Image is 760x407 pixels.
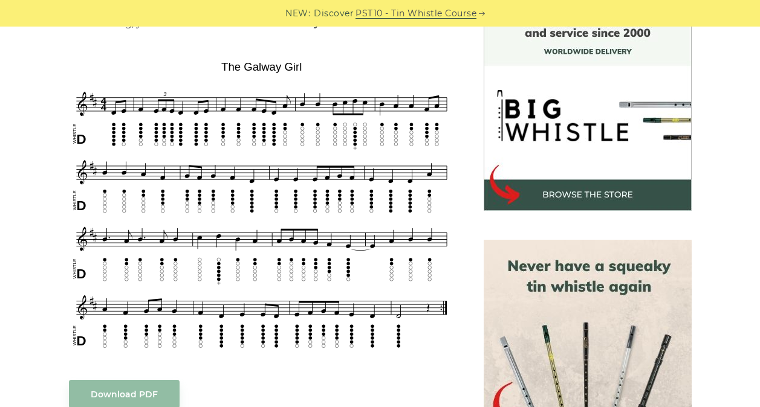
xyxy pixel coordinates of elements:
[314,7,354,21] span: Discover
[484,3,692,211] img: BigWhistle Tin Whistle Store
[285,7,310,21] span: NEW:
[356,7,476,21] a: PST10 - Tin Whistle Course
[69,56,455,356] img: The Galway Girl Tin Whistle Tab & Sheet Music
